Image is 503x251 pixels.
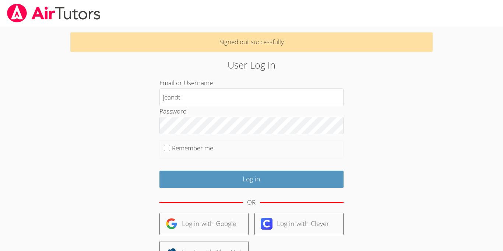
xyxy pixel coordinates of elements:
img: airtutors_banner-c4298cdbf04f3fff15de1276eac7730deb9818008684d7c2e4769d2f7ddbe033.png [6,4,101,22]
img: clever-logo-6eab21bc6e7a338710f1a6ff85c0baf02591cd810cc4098c63d3a4b26e2feb20.svg [261,218,272,230]
p: Signed out successfully [70,32,433,52]
label: Email or Username [159,79,213,87]
label: Password [159,107,187,115]
a: Log in with Clever [254,213,344,235]
div: OR [247,197,256,208]
a: Log in with Google [159,213,249,235]
img: google-logo-50288ca7cdecda66e5e0955fdab243c47b7ad437acaf1139b6f446037453330a.svg [166,218,177,230]
input: Log in [159,171,344,188]
h2: User Log in [116,58,387,72]
label: Remember me [172,144,213,152]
